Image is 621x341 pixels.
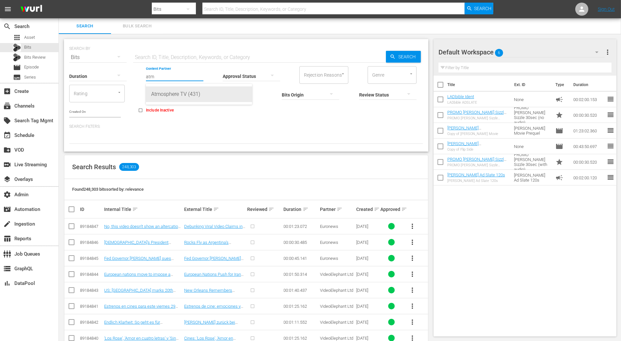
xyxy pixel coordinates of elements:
button: more_vert [405,266,421,282]
span: sort [132,206,138,212]
td: PROMO [PERSON_NAME] Sizzle 30sec (no audio) [511,107,553,123]
div: 00:01:11.552 [284,320,318,325]
button: more_vert [405,314,421,330]
div: ID [80,207,102,212]
a: PROMO [PERSON_NAME] Sizzle 30sec (with audio) [447,157,506,167]
div: Bits Review [13,53,21,61]
span: Reports [3,235,11,243]
div: PROMO [PERSON_NAME] Sizzle 30sec (no audio) [447,116,509,120]
a: New Orleans Remembers Hurricane [PERSON_NAME]'s Impact [184,288,237,303]
div: [DATE] [356,288,378,293]
span: Search [63,22,107,30]
a: Fed Governor [PERSON_NAME] [PERSON_NAME] Over Firing Attempt [184,256,244,271]
a: [PERSON_NAME][MEDICAL_DATA] [PERSON_NAME] Movie [447,126,491,140]
span: Episode [13,64,21,71]
span: Search Tag Mgmt [3,117,11,125]
span: Search Results [72,163,116,171]
td: PROMO [PERSON_NAME] Sizzle 30sec (with audio) [511,154,553,170]
span: VideoElephant Ltd [320,288,353,293]
td: [PERSON_NAME] Ad Slate 120s [511,170,553,185]
div: 00:01:50.314 [284,272,318,277]
div: 00:01:40.437 [284,288,318,293]
div: Internal Title [104,205,182,213]
span: reorder [607,111,614,119]
span: Euronews [320,256,338,261]
div: 89184840 [80,336,102,341]
span: more_vert [409,270,417,278]
div: 89184841 [80,304,102,309]
div: Reviewed [247,205,281,213]
span: reorder [607,126,614,134]
a: [PERSON_NAME] Ad Slate 120s [447,172,505,177]
div: 00:01:25.162 [284,304,318,309]
td: 00:43:50.697 [571,139,607,154]
button: more_vert [405,234,421,250]
span: Bits [24,44,31,51]
div: Created [356,205,378,213]
span: Channels [3,102,11,110]
span: VideoElephant Ltd [320,320,353,325]
div: 89184847 [80,224,102,229]
span: Bits Review [24,54,46,61]
div: [DATE] [356,336,378,341]
span: 248,303 [119,163,139,171]
span: reorder [607,158,614,166]
span: Overlays [3,175,11,183]
button: Open [116,89,122,96]
a: LADbible Ident [447,94,474,99]
td: 00:02:00.120 [571,170,607,185]
span: Asset [24,34,35,41]
th: Ext. ID [510,76,551,94]
span: more_vert [409,238,417,246]
span: VideoElephant Ltd [320,304,353,309]
button: Open [340,71,346,77]
span: Include Inactive [146,107,174,113]
div: 89184843 [80,288,102,293]
span: Euronews [320,240,338,245]
td: 00:00:30.520 [571,154,607,170]
a: Estrenos en cines para este viernes 29 [PERSON_NAME] [104,304,178,314]
button: more_vert [405,282,421,298]
span: Promo [555,111,563,119]
div: Bits [13,44,21,52]
div: LADbible ADSLATE [447,100,477,105]
a: [DEMOGRAPHIC_DATA]'s President [PERSON_NAME] pelted with rocks at [GEOGRAPHIC_DATA] district rally [104,240,172,255]
span: sort [213,206,219,212]
div: External Title [184,205,245,213]
span: more_vert [409,254,417,262]
a: Debunking Viral Video Claims in [GEOGRAPHIC_DATA] [184,224,245,234]
span: reorder [607,95,614,103]
span: Live Streaming [3,161,11,169]
span: VOD [3,146,11,154]
span: DataPool [3,279,11,287]
a: [PERSON_NAME][MEDICAL_DATA] A [US_STATE] Minute [447,141,505,156]
span: reorder [607,142,614,150]
div: Approved [380,205,403,213]
span: Episode [555,142,563,150]
span: sort [303,206,309,212]
span: sort [337,206,342,212]
a: European nations move to impose a 'snapback' of Iran nuclear sanctions at UN [104,272,181,282]
div: [DATE] [356,304,378,309]
a: Fed Governor [PERSON_NAME] sues [PERSON_NAME] over move to fire her [104,256,174,266]
span: Series [24,74,36,81]
span: Ingestion [3,220,11,228]
div: [DATE] [356,224,378,229]
a: PROMO [PERSON_NAME] Sizzle 30sec (no audio) [447,110,506,120]
span: Series [13,73,21,81]
span: more_vert [409,222,417,230]
span: Search [474,3,492,14]
span: VideoElephant Ltd [320,272,353,277]
button: more_vert [405,298,421,314]
div: 89184844 [80,272,102,277]
span: Found 248,303 bits sorted by: relevance [72,187,144,192]
div: Atmosphere TV (431) [151,86,247,102]
a: No, this video doesn't show an altercation between an immigrant and [DEMOGRAPHIC_DATA] in [GEOGRA... [104,224,181,244]
button: Search [386,51,421,63]
div: [DATE] [356,320,378,325]
span: Schedule [3,131,11,139]
th: Title [447,76,510,94]
span: Episode [555,127,563,135]
span: sort [268,206,274,212]
span: Search [3,22,11,30]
